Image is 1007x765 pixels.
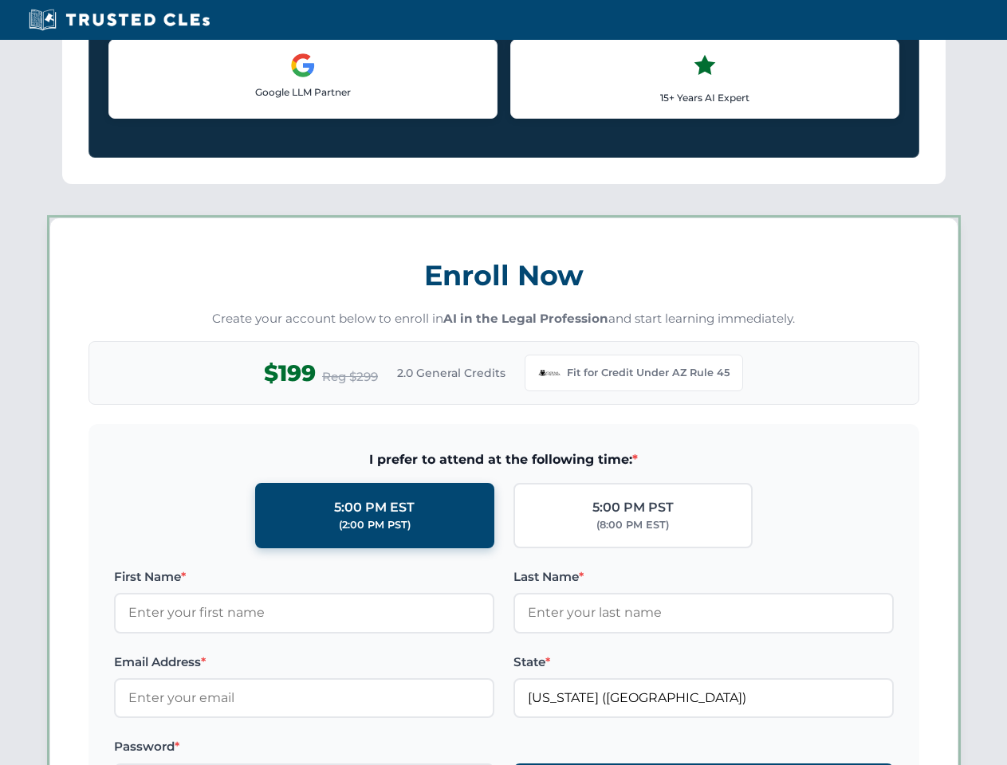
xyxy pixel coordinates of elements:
img: Arizona Bar [538,362,561,384]
h3: Enroll Now [89,250,919,300]
div: (2:00 PM PST) [339,517,411,533]
strong: AI in the Legal Profession [443,311,608,326]
span: 2.0 General Credits [397,364,505,382]
p: Create your account below to enroll in and start learning immediately. [89,310,919,328]
label: Email Address [114,653,494,672]
input: Enter your first name [114,593,494,633]
label: Password [114,737,494,756]
p: Google LLM Partner [122,84,484,100]
img: Google [290,53,316,78]
div: 5:00 PM PST [592,497,674,518]
span: Reg $299 [322,367,378,386]
span: I prefer to attend at the following time: [114,449,894,470]
p: 15+ Years AI Expert [524,90,886,105]
label: First Name [114,567,494,586]
input: Enter your email [114,678,494,718]
img: Trusted CLEs [24,8,214,32]
label: Last Name [513,567,894,586]
span: $199 [264,355,316,391]
input: Arizona (AZ) [513,678,894,718]
input: Enter your last name [513,593,894,633]
span: Fit for Credit Under AZ Rule 45 [567,365,730,381]
div: 5:00 PM EST [334,497,415,518]
div: (8:00 PM EST) [596,517,669,533]
label: State [513,653,894,672]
